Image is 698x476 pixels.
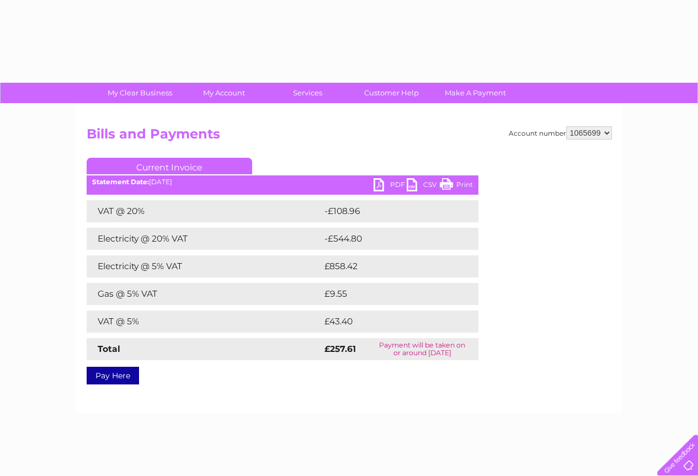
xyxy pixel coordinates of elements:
[322,228,461,250] td: -£544.80
[374,178,407,194] a: PDF
[324,344,356,354] strong: £257.61
[322,283,452,305] td: £9.55
[87,367,139,384] a: Pay Here
[178,83,269,103] a: My Account
[440,178,473,194] a: Print
[87,200,322,222] td: VAT @ 20%
[366,338,478,360] td: Payment will be taken on or around [DATE]
[87,311,322,333] td: VAT @ 5%
[87,126,612,147] h2: Bills and Payments
[262,83,353,103] a: Services
[94,83,185,103] a: My Clear Business
[407,178,440,194] a: CSV
[87,255,322,277] td: Electricity @ 5% VAT
[87,178,478,186] div: [DATE]
[87,283,322,305] td: Gas @ 5% VAT
[98,344,120,354] strong: Total
[87,228,322,250] td: Electricity @ 20% VAT
[322,200,460,222] td: -£108.96
[87,158,252,174] a: Current Invoice
[509,126,612,140] div: Account number
[346,83,437,103] a: Customer Help
[322,255,459,277] td: £858.42
[322,311,456,333] td: £43.40
[430,83,521,103] a: Make A Payment
[92,178,149,186] b: Statement Date:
